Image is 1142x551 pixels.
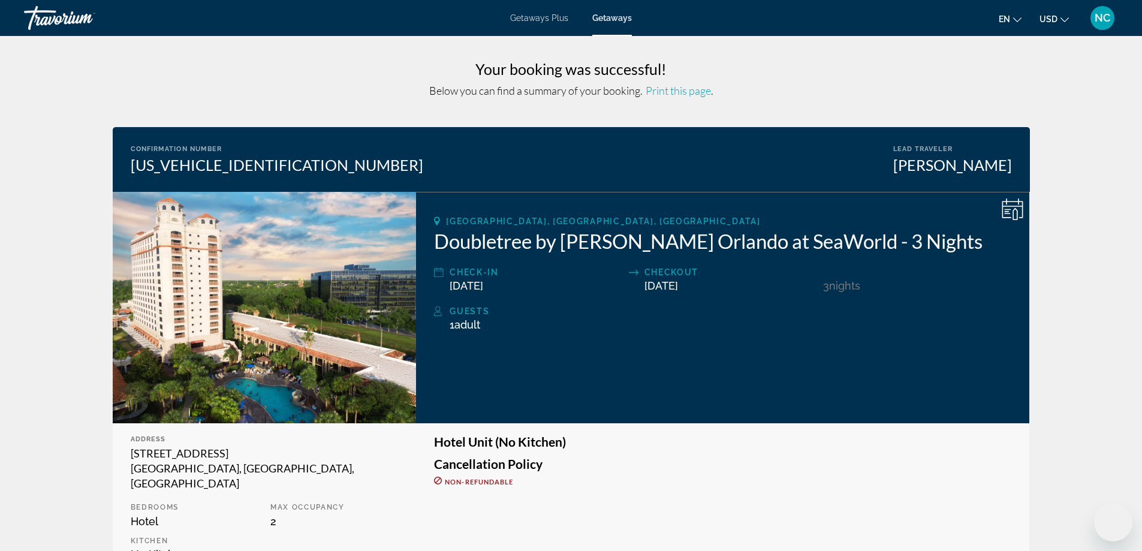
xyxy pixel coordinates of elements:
[1087,5,1118,31] button: User Menu
[646,84,711,97] span: Print this page
[131,156,423,174] div: [US_VEHICLE_IDENTIFICATION_NUMBER]
[434,457,1011,471] h3: Cancellation Policy
[429,84,643,97] span: Below you can find a summary of your booking.
[893,156,1012,174] div: [PERSON_NAME]
[131,503,258,511] p: Bedrooms
[131,435,399,443] div: Address
[131,537,258,545] p: Kitchen
[1039,14,1057,24] span: USD
[999,10,1022,28] button: Change language
[131,515,158,528] span: Hotel
[434,229,1011,253] h2: Doubletree by [PERSON_NAME] Orlando at SeaWorld - 3 Nights
[510,13,568,23] a: Getaways Plus
[644,265,817,279] div: Checkout
[823,279,829,292] span: 3
[270,503,398,511] p: Max Occupancy
[450,318,480,331] span: 1
[829,279,860,292] span: Nights
[454,318,480,331] span: Adult
[1094,503,1132,541] iframe: Button to launch messaging window
[999,14,1010,24] span: en
[445,478,513,486] span: Non-refundable
[644,84,713,97] span: .
[1095,12,1110,24] span: NC
[24,2,144,34] a: Travorium
[1039,10,1069,28] button: Change currency
[644,279,678,292] span: [DATE]
[592,13,632,23] a: Getaways
[450,265,622,279] div: Check-In
[450,279,483,292] span: [DATE]
[131,145,423,153] div: Confirmation Number
[434,435,1011,448] h3: Hotel Unit (No Kitchen)
[450,304,1011,318] div: Guests
[113,60,1030,78] h3: Your booking was successful!
[270,515,276,528] span: 2
[893,145,1012,153] div: Lead Traveler
[446,216,760,226] span: [GEOGRAPHIC_DATA], [GEOGRAPHIC_DATA], [GEOGRAPHIC_DATA]
[113,192,417,423] img: Doubletree by Hilton Orlando at SeaWorld - 3 Nights
[131,446,399,491] div: [STREET_ADDRESS] [GEOGRAPHIC_DATA], [GEOGRAPHIC_DATA], [GEOGRAPHIC_DATA]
